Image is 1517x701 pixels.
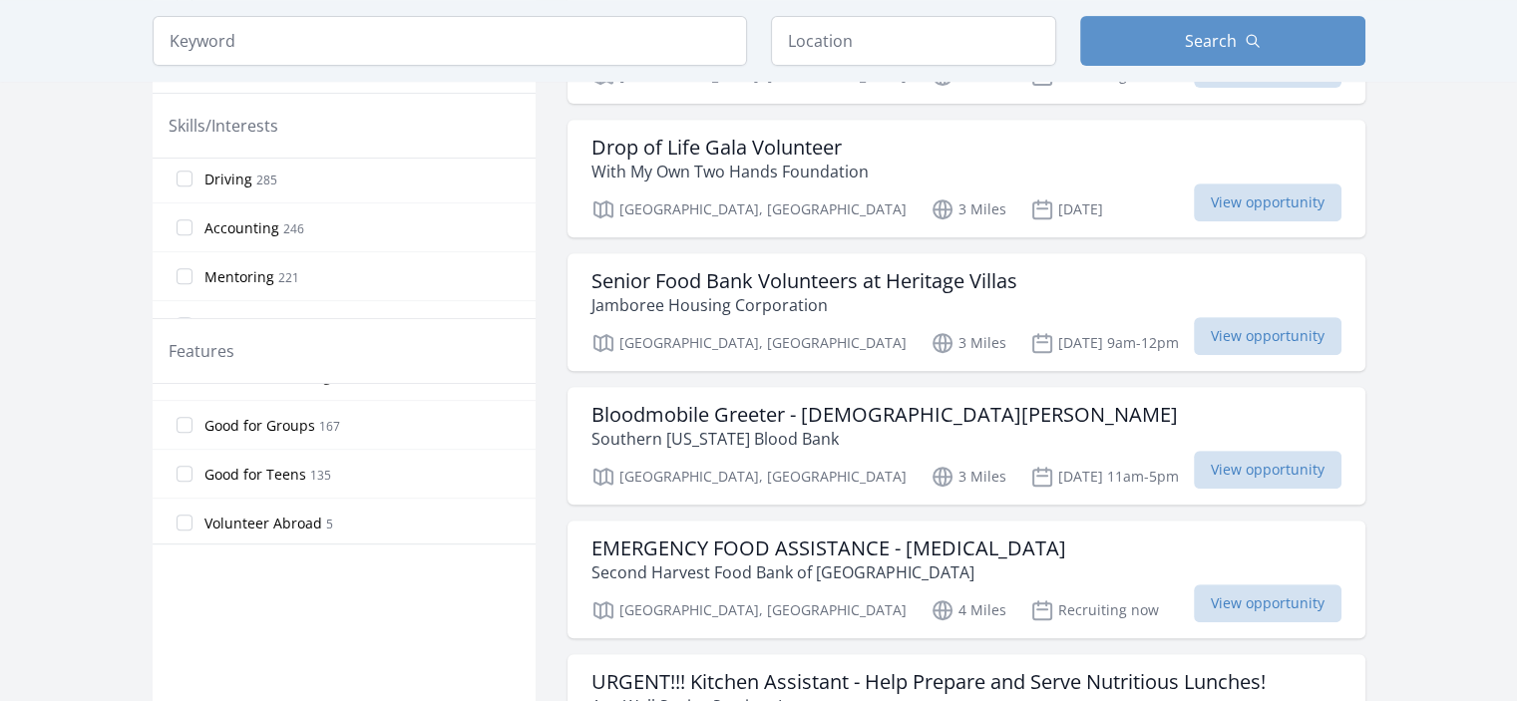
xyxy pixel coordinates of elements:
input: Accounting 246 [177,219,192,235]
p: Jamboree Housing Corporation [591,293,1017,317]
span: 167 [319,418,340,435]
p: 3 Miles [931,331,1006,355]
span: Good for Teens [204,465,306,485]
a: Senior Food Bank Volunteers at Heritage Villas Jamboree Housing Corporation [GEOGRAPHIC_DATA], [G... [568,253,1365,371]
span: 285 [256,172,277,188]
input: Driving 285 [177,171,192,186]
span: View opportunity [1194,451,1341,489]
input: Volunteer Abroad 5 [177,515,192,530]
span: Search [1185,29,1237,53]
span: 246 [283,220,304,237]
h3: Bloodmobile Greeter - [DEMOGRAPHIC_DATA][PERSON_NAME] [591,403,1178,427]
span: Good for Groups [204,416,315,436]
a: Drop of Life Gala Volunteer With My Own Two Hands Foundation [GEOGRAPHIC_DATA], [GEOGRAPHIC_DATA]... [568,120,1365,237]
input: Design 182 [177,317,192,333]
span: 221 [278,269,299,286]
span: 135 [310,467,331,484]
p: [DATE] [1030,197,1103,221]
p: [DATE] 11am-5pm [1030,465,1179,489]
h3: Senior Food Bank Volunteers at Heritage Villas [591,269,1017,293]
span: 5 [326,516,333,532]
input: Mentoring 221 [177,268,192,284]
h3: Drop of Life Gala Volunteer [591,136,869,160]
legend: Features [169,339,234,363]
p: With My Own Two Hands Foundation [591,160,869,183]
h3: EMERGENCY FOOD ASSISTANCE - [MEDICAL_DATA] [591,536,1066,560]
p: [GEOGRAPHIC_DATA], [GEOGRAPHIC_DATA] [591,331,907,355]
span: View opportunity [1194,584,1341,622]
input: Good for Groups 167 [177,417,192,433]
p: Recruiting now [1030,598,1159,622]
h3: URGENT!!! Kitchen Assistant - Help Prepare and Serve Nutritious Lunches! [591,670,1266,694]
span: Mentoring [204,267,274,287]
p: [DATE] 9am-12pm [1030,331,1179,355]
a: EMERGENCY FOOD ASSISTANCE - [MEDICAL_DATA] Second Harvest Food Bank of [GEOGRAPHIC_DATA] [GEOGRAP... [568,521,1365,638]
input: Keyword [153,16,747,66]
p: [GEOGRAPHIC_DATA], [GEOGRAPHIC_DATA] [591,197,907,221]
p: Second Harvest Food Bank of [GEOGRAPHIC_DATA] [591,560,1066,584]
span: View opportunity [1194,317,1341,355]
span: Design [204,316,250,336]
button: Search [1080,16,1365,66]
input: Location [771,16,1056,66]
p: Southern [US_STATE] Blood Bank [591,427,1178,451]
span: Volunteer Abroad [204,514,322,533]
span: Accounting [204,218,279,238]
p: 3 Miles [931,197,1006,221]
p: 4 Miles [931,598,1006,622]
span: Driving [204,170,252,189]
legend: Skills/Interests [169,114,278,138]
span: View opportunity [1194,183,1341,221]
input: Good for Teens 135 [177,466,192,482]
p: [GEOGRAPHIC_DATA], [GEOGRAPHIC_DATA] [591,598,907,622]
p: 3 Miles [931,465,1006,489]
a: Bloodmobile Greeter - [DEMOGRAPHIC_DATA][PERSON_NAME] Southern [US_STATE] Blood Bank [GEOGRAPHIC_... [568,387,1365,505]
p: [GEOGRAPHIC_DATA], [GEOGRAPHIC_DATA] [591,465,907,489]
